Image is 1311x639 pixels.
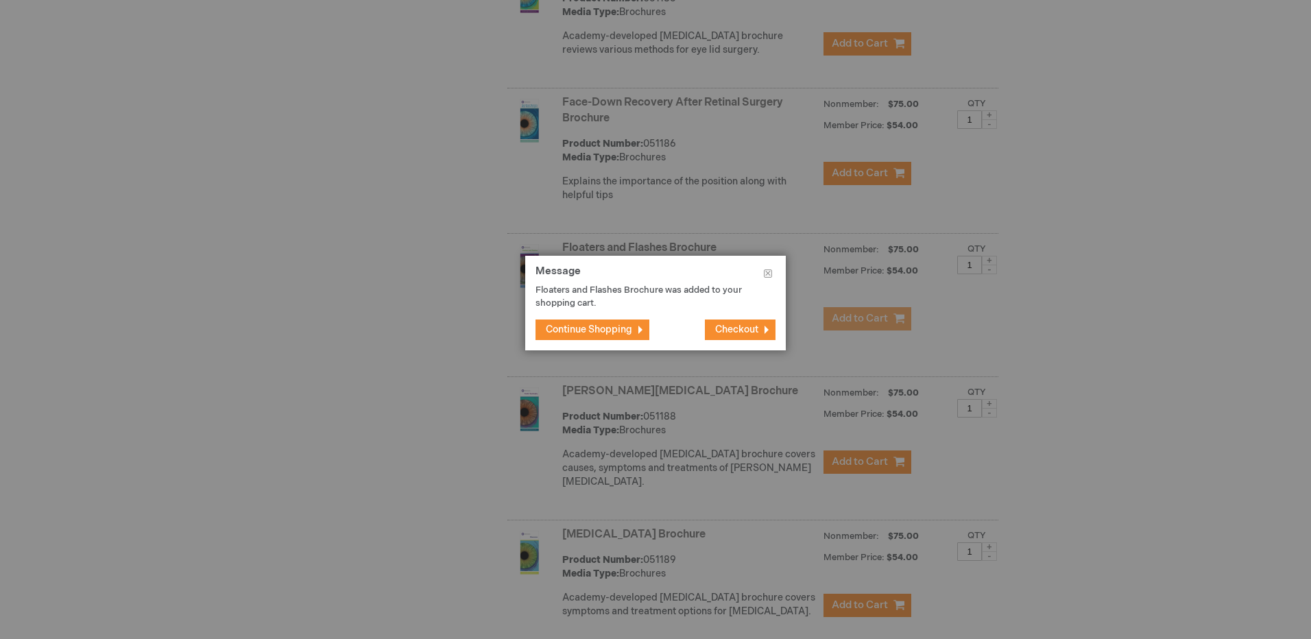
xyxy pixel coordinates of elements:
button: Continue Shopping [536,319,649,340]
button: Checkout [705,319,775,340]
span: Continue Shopping [546,324,632,335]
p: Floaters and Flashes Brochure was added to your shopping cart. [536,284,755,309]
span: Checkout [715,324,758,335]
h1: Message [536,266,775,285]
